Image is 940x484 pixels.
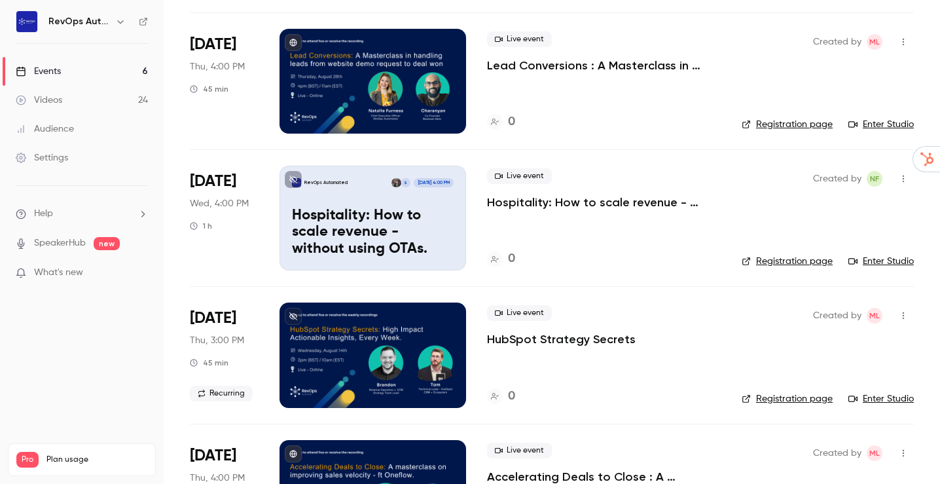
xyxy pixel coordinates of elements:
span: Thu, 4:00 PM [190,60,245,73]
span: Mia-Jean Lee [867,308,882,324]
a: Enter Studio [848,255,914,268]
span: [DATE] 4:00 PM [414,178,453,187]
span: Mia-Jean Lee [867,34,882,50]
span: ML [869,34,880,50]
div: Aug 28 Thu, 4:00 PM (Europe/London) [190,29,259,134]
span: [DATE] [190,308,236,329]
span: Created by [813,308,861,324]
h4: 0 [508,113,515,131]
a: 0 [487,388,515,405]
span: Created by [813,171,861,187]
span: Mia-Jean Lee [867,445,882,461]
p: Hospitality: How to scale revenue - without using OTAs. [292,208,454,258]
div: S [401,177,411,188]
a: Hospitality: How to scale revenue - without using OTAs.RevOps AutomatedSTom Birch[DATE] 4:00 PMHo... [280,166,466,270]
span: Help [34,207,53,221]
span: [DATE] [190,34,236,55]
div: Sep 4 Thu, 3:00 PM (Europe/London) [190,303,259,407]
span: Thu, 3:00 PM [190,334,244,347]
div: Videos [16,94,62,107]
div: Events [16,65,61,78]
span: NF [870,171,879,187]
span: Live event [487,31,552,47]
a: Registration page [742,118,833,131]
a: Hospitality: How to scale revenue - without using OTAs. [487,195,721,210]
span: Live event [487,168,552,184]
span: Plan usage [46,455,147,465]
a: Enter Studio [848,392,914,405]
div: Settings [16,151,68,164]
span: Live event [487,305,552,321]
div: Audience [16,122,74,136]
span: Recurring [190,386,253,401]
span: Created by [813,445,861,461]
span: ML [869,445,880,461]
span: [DATE] [190,171,236,192]
a: Registration page [742,255,833,268]
img: RevOps Automated [16,11,37,32]
a: HubSpot Strategy Secrets [487,331,636,347]
div: Sep 3 Wed, 4:00 PM (Europe/London) [190,166,259,270]
h6: RevOps Automated [48,15,110,28]
a: 0 [487,113,515,131]
span: Pro [16,452,39,468]
img: Tom Birch [391,178,401,187]
a: SpeakerHub [34,236,86,250]
li: help-dropdown-opener [16,207,148,221]
h4: 0 [508,250,515,268]
div: 1 h [190,221,212,231]
a: Enter Studio [848,118,914,131]
div: 45 min [190,84,228,94]
span: new [94,237,120,250]
h4: 0 [508,388,515,405]
div: 45 min [190,358,228,368]
span: What's new [34,266,83,280]
a: 0 [487,250,515,268]
span: [DATE] [190,445,236,466]
span: ML [869,308,880,324]
a: Registration page [742,392,833,405]
a: Lead Conversions : A Masterclass in handling leads from website demo request to deal won - feat R... [487,58,721,73]
p: RevOps Automated [304,179,348,186]
iframe: Noticeable Trigger [132,267,148,279]
span: Created by [813,34,861,50]
span: Wed, 4:00 PM [190,197,249,210]
span: Live event [487,443,552,458]
span: Natalie Furness [867,171,882,187]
